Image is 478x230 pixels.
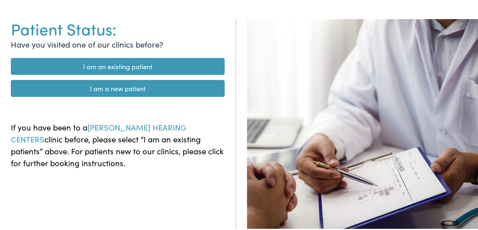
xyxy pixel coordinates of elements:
[11,57,225,74] a: I am an existing patient
[11,120,187,143] span: [PERSON_NAME] HEARING CENTERS
[11,120,225,167] p: If you have been to a clinic before, please select “I am an existing patients” above. For patient...
[11,79,225,96] a: I am a new patient
[11,37,225,49] p: Have you visited one of our clinics before?
[11,18,225,37] h1: Patient Status:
